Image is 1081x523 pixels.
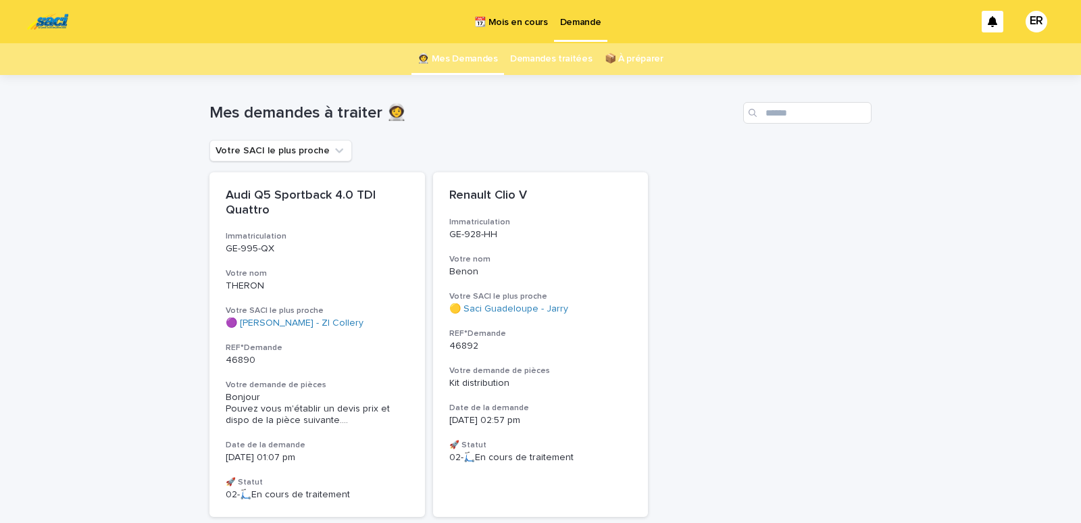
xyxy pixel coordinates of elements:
p: GE-995-QX [226,243,409,255]
span: Kit distribution [449,378,509,388]
p: Audi Q5 Sportback 4.0 TDI Quattro [226,189,409,218]
p: 02-🛴En cours de traitement [226,489,409,501]
span: Bonjour Pouvez vous m'établir un devis prix et dispo de la pièce suivante. ... [226,392,409,426]
h3: Votre SACI le plus proche [226,305,409,316]
a: 🟣 [PERSON_NAME] - ZI Collery [226,318,363,329]
p: 02-🛴En cours de traitement [449,452,632,464]
a: Demandes traitées [510,43,593,75]
a: 👩‍🚀 Mes Demandes [418,43,498,75]
h3: Votre demande de pièces [449,366,632,376]
p: GE-928-HH [449,229,632,241]
p: [DATE] 02:57 pm [449,415,632,426]
a: Renault Clio VImmatriculationGE-928-HHVotre nomBenonVotre SACI le plus proche🟡 Saci Guadeloupe - ... [433,172,649,517]
div: Bonjour Pouvez vous m'établir un devis prix et dispo de la pièce suivante. 1 X Filtre à gasoil Co... [226,392,409,426]
p: 46890 [226,355,409,366]
div: ER [1026,11,1047,32]
h3: Votre nom [226,268,409,279]
h3: Votre demande de pièces [226,380,409,391]
h3: REF°Demande [449,328,632,339]
img: UC29JcTLQ3GheANZ19ks [27,8,68,35]
a: 📦 À préparer [605,43,663,75]
p: 46892 [449,341,632,352]
h3: Date de la demande [226,440,409,451]
h3: Immatriculation [449,217,632,228]
p: Renault Clio V [449,189,632,203]
h1: Mes demandes à traiter 👩‍🚀 [209,103,738,123]
h3: Date de la demande [449,403,632,414]
h3: 🚀 Statut [226,477,409,488]
a: Audi Q5 Sportback 4.0 TDI QuattroImmatriculationGE-995-QXVotre nomTHERONVotre SACI le plus proche... [209,172,425,517]
input: Search [743,102,872,124]
p: Benon [449,266,632,278]
p: [DATE] 01:07 pm [226,452,409,464]
h3: 🚀 Statut [449,440,632,451]
h3: Votre nom [449,254,632,265]
h3: Votre SACI le plus proche [449,291,632,302]
button: Votre SACI le plus proche [209,140,352,161]
a: 🟡 Saci Guadeloupe - Jarry [449,303,568,315]
h3: REF°Demande [226,343,409,353]
p: THERON [226,280,409,292]
h3: Immatriculation [226,231,409,242]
